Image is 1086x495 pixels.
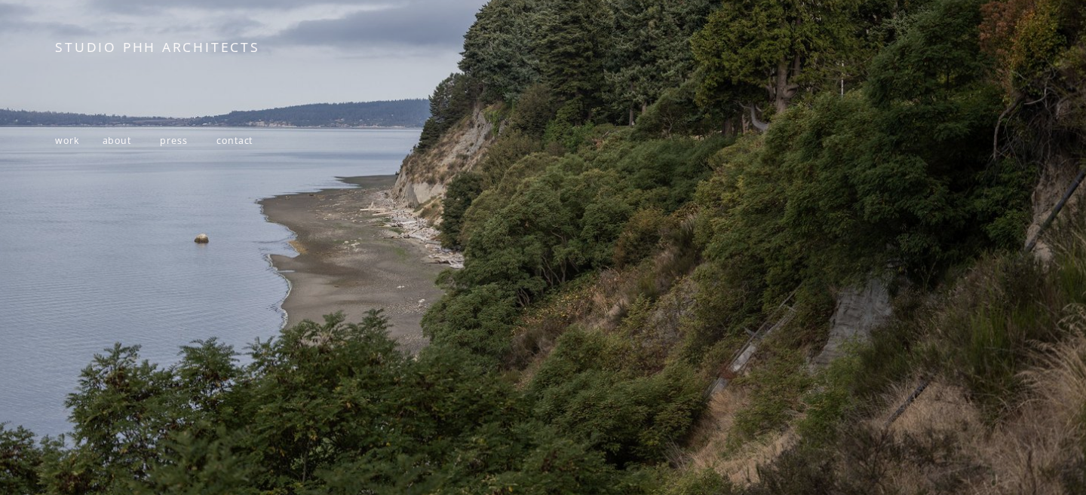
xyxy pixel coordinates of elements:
a: work [55,134,78,147]
a: contact [216,134,253,147]
a: press [160,134,187,147]
a: about [103,134,131,147]
span: STUDIO PHH ARCHITECTS [55,38,260,56]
